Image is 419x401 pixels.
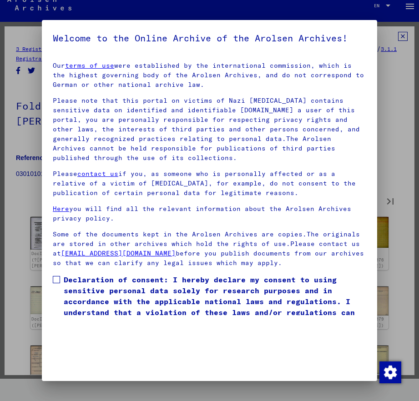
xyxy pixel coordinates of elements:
[64,274,366,329] span: Declaration of consent: I hereby declare my consent to using sensitive personal data solely for r...
[53,61,366,90] p: Our were established by the international commission, which is the highest governing body of the ...
[61,249,176,257] a: [EMAIL_ADDRESS][DOMAIN_NAME]
[53,205,69,213] a: Here
[379,361,401,383] div: Change consent
[53,230,366,268] p: Some of the documents kept in the Arolsen Archives are copies.The originals are stored in other a...
[77,170,118,178] a: contact us
[53,169,366,198] p: Please if you, as someone who is personally affected or as a relative of a victim of [MEDICAL_DAT...
[53,31,366,45] h5: Welcome to the Online Archive of the Arolsen Archives!
[379,361,401,383] img: Change consent
[65,61,114,70] a: terms of use
[53,204,366,223] p: you will find all the relevant information about the Arolsen Archives privacy policy.
[53,96,366,163] p: Please note that this portal on victims of Nazi [MEDICAL_DATA] contains sensitive data on identif...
